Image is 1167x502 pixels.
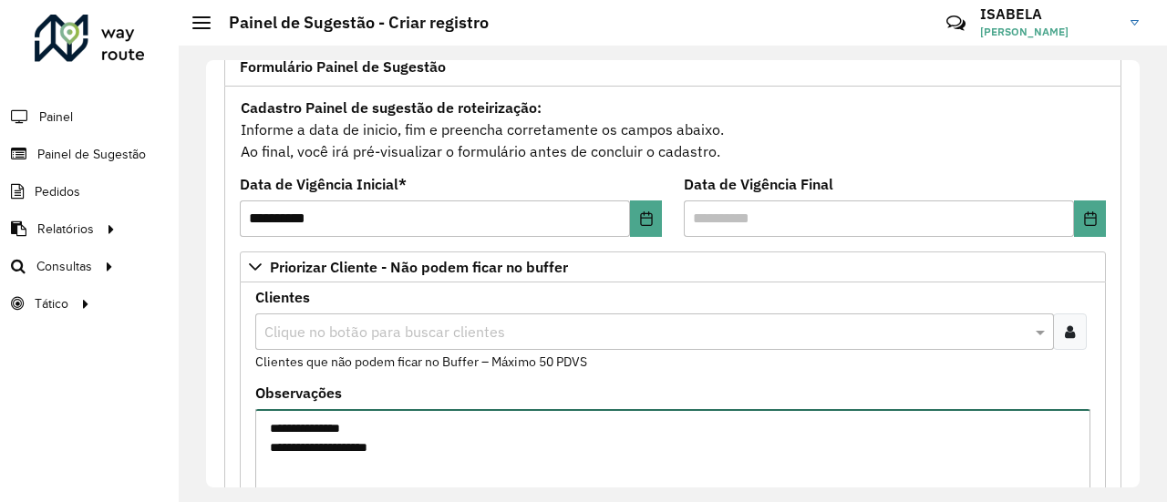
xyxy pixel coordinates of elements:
span: Relatórios [37,220,94,239]
span: Consultas [36,257,92,276]
span: Priorizar Cliente - Não podem ficar no buffer [270,260,568,274]
a: Contato Rápido [936,4,976,43]
label: Data de Vigência Final [684,173,833,195]
span: Painel [39,108,73,127]
strong: Cadastro Painel de sugestão de roteirização: [241,98,542,117]
h2: Painel de Sugestão - Criar registro [211,13,489,33]
div: Informe a data de inicio, fim e preencha corretamente os campos abaixo. Ao final, você irá pré-vi... [240,96,1106,163]
span: Formulário Painel de Sugestão [240,59,446,74]
h3: ISABELA [980,5,1117,23]
span: Tático [35,294,68,313]
label: Clientes [255,286,310,308]
span: Painel de Sugestão [37,145,146,164]
small: Clientes que não podem ficar no Buffer – Máximo 50 PDVS [255,353,587,370]
button: Choose Date [630,200,662,237]
a: Priorizar Cliente - Não podem ficar no buffer [240,251,1106,282]
label: Data de Vigência Inicial [240,173,407,195]
button: Choose Date [1074,200,1106,237]
label: Observações [255,382,342,404]
span: [PERSON_NAME] [980,24,1117,40]
span: Pedidos [35,182,80,201]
